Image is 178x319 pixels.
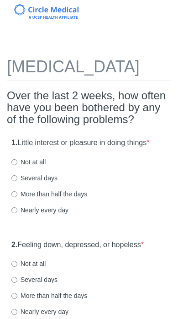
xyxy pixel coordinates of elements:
label: Not at all [11,259,46,268]
img: Circle Medical Logo [14,4,79,19]
input: Nearly every day [11,207,17,213]
input: More than half the days [11,191,17,197]
label: Several days [11,173,58,183]
strong: 1. [11,139,17,146]
label: More than half the days [11,189,87,199]
input: Nearly every day [11,309,17,315]
label: Little interest or pleasure in doing things [11,138,149,148]
h1: [MEDICAL_DATA] [7,58,171,81]
label: Feeling down, depressed, or hopeless [11,240,144,250]
label: Nearly every day [11,205,68,215]
label: Not at all [11,157,46,167]
input: More than half the days [11,293,17,299]
strong: 2. [11,241,17,249]
input: Not at all [11,261,17,267]
label: More than half the days [11,291,87,300]
h2: Over the last 2 weeks, how often have you been bothered by any of the following problems? [7,90,171,126]
label: Several days [11,275,58,284]
input: Several days [11,277,17,283]
input: Not at all [11,159,17,165]
input: Several days [11,175,17,181]
label: Nearly every day [11,307,68,316]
